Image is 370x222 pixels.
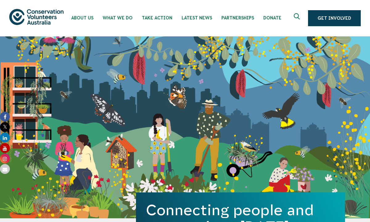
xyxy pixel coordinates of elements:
img: logo.svg [9,9,64,25]
span: What We Do [103,15,133,20]
span: Expand search box [294,13,302,23]
a: Get Involved [308,10,361,26]
span: Latest News [182,15,212,20]
button: Expand search box Close search box [290,11,305,26]
span: Take Action [142,15,172,20]
span: Partnerships [221,15,254,20]
span: About Us [71,15,93,20]
span: Donate [263,15,282,20]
